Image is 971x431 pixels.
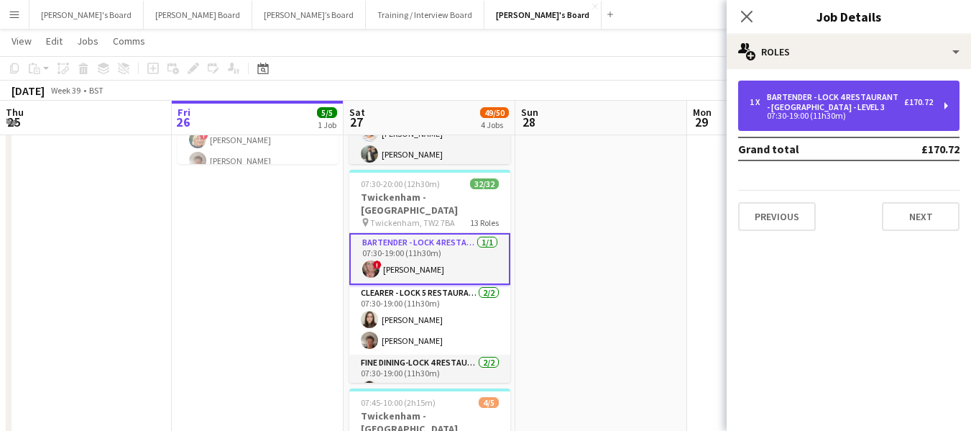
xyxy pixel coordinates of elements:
[373,260,382,269] span: !
[6,106,24,119] span: Thu
[727,35,971,69] div: Roles
[750,97,767,107] div: 1 x
[481,119,508,130] div: 4 Jobs
[738,137,874,160] td: Grand total
[693,106,712,119] span: Mon
[317,107,337,118] span: 5/5
[727,7,971,26] h3: Job Details
[40,32,68,50] a: Edit
[484,1,602,29] button: [PERSON_NAME]'s Board
[904,97,933,107] div: £170.72
[46,35,63,47] span: Edit
[6,32,37,50] a: View
[349,191,510,217] h3: Twickenham - [GEOGRAPHIC_DATA]
[750,112,933,119] div: 07:30-19:00 (11h30m)
[349,106,365,119] span: Sat
[470,217,499,228] span: 13 Roles
[691,114,712,130] span: 29
[519,114,538,130] span: 28
[349,233,510,285] app-card-role: Bartender - LOCK 4 RESTAURANT - [GEOGRAPHIC_DATA] - LEVEL 31/107:30-19:00 (11h30m)![PERSON_NAME]
[29,1,144,29] button: [PERSON_NAME]'s Board
[370,217,455,228] span: Twickenham, TW2 7BA
[144,1,252,29] button: [PERSON_NAME] Board
[480,107,509,118] span: 49/50
[71,32,104,50] a: Jobs
[366,1,484,29] button: Training / Interview Board
[107,32,151,50] a: Comms
[874,137,960,160] td: £170.72
[521,106,538,119] span: Sun
[882,202,960,231] button: Next
[200,131,208,140] span: !
[252,1,366,29] button: [PERSON_NAME]’s Board
[11,35,32,47] span: View
[178,106,190,119] span: Fri
[767,92,904,112] div: Bartender - LOCK 4 RESTAURANT - [GEOGRAPHIC_DATA] - LEVEL 3
[349,355,510,425] app-card-role: Fine Dining-LOCK 4 RESTAURANT - [GEOGRAPHIC_DATA] - LEVEL 32/207:30-19:00 (11h30m)
[4,114,24,130] span: 25
[361,397,436,408] span: 07:45-10:00 (2h15m)
[89,85,103,96] div: BST
[349,170,510,383] app-job-card: 07:30-20:00 (12h30m)32/32Twickenham - [GEOGRAPHIC_DATA] Twickenham, TW2 7BA13 RolesBartender - LO...
[113,35,145,47] span: Comms
[479,397,499,408] span: 4/5
[11,83,45,98] div: [DATE]
[318,119,336,130] div: 1 Job
[738,202,816,231] button: Previous
[175,114,190,130] span: 26
[77,35,98,47] span: Jobs
[347,114,365,130] span: 27
[470,178,499,189] span: 32/32
[361,178,440,189] span: 07:30-20:00 (12h30m)
[349,285,510,355] app-card-role: Clearer - LOCK 5 RESTAURANT - [GEOGRAPHIC_DATA] - LEVEL 32/207:30-19:00 (11h30m)[PERSON_NAME][PER...
[47,85,83,96] span: Week 39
